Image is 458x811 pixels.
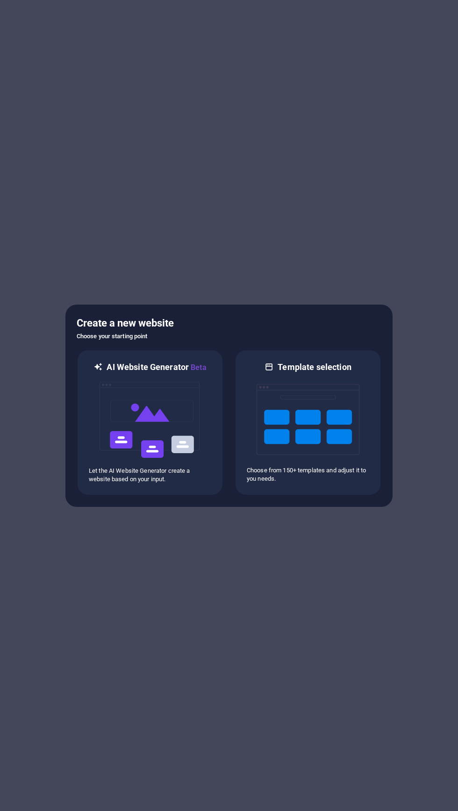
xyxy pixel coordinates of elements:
[278,362,351,373] h6: Template selection
[89,467,211,484] p: Let the AI Website Generator create a website based on your input.
[247,466,369,483] p: Choose from 150+ templates and adjust it to you needs.
[99,373,201,467] img: ai
[189,363,207,372] span: Beta
[107,362,206,373] h6: AI Website Generator
[77,316,381,331] h5: Create a new website
[235,349,381,496] div: Template selectionChoose from 150+ templates and adjust it to you needs.
[77,349,223,496] div: AI Website GeneratorBetaaiLet the AI Website Generator create a website based on your input.
[77,331,381,342] h6: Choose your starting point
